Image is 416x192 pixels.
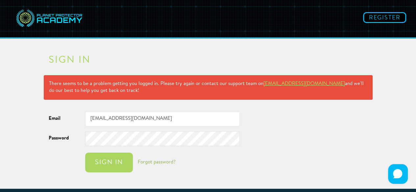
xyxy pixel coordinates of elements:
div: Sign in [92,159,126,166]
a: [EMAIL_ADDRESS][DOMAIN_NAME] [263,81,345,86]
div: There seems to be a problem getting you logged in. Please try again or contact our support team o... [44,75,373,100]
a: Forgot password? [138,160,176,165]
label: Email [44,112,80,122]
button: Sign in [85,153,133,172]
label: Password [44,131,80,142]
a: Register [363,12,406,23]
img: svg+xml;base64,PD94bWwgdmVyc2lvbj0iMS4wIiBlbmNvZGluZz0idXRmLTgiPz4NCjwhLS0gR2VuZXJhdG9yOiBBZG9iZS... [15,5,84,32]
input: jane@example.com [85,112,240,126]
h2: Sign in [49,55,368,65]
iframe: HelpCrunch [386,162,409,185]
